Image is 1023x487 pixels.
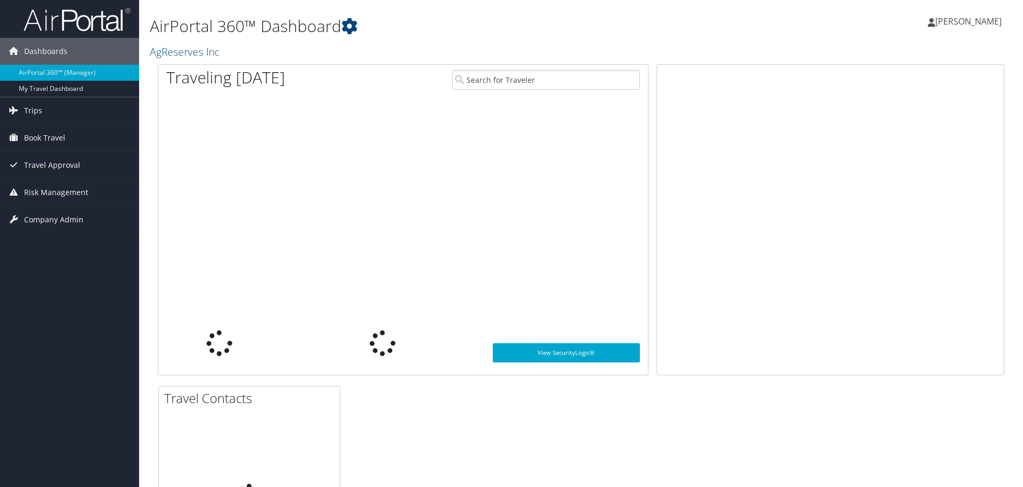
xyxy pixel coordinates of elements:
[24,97,42,124] span: Trips
[935,16,1002,27] span: [PERSON_NAME]
[24,38,67,65] span: Dashboards
[166,66,285,89] h1: Traveling [DATE]
[164,389,340,407] h2: Travel Contacts
[150,15,725,37] h1: AirPortal 360™ Dashboard
[24,125,65,151] span: Book Travel
[150,44,222,59] a: AgReserves Inc
[24,152,80,179] span: Travel Approval
[24,179,88,206] span: Risk Management
[24,7,131,32] img: airportal-logo.png
[928,5,1012,37] a: [PERSON_NAME]
[493,343,640,362] a: View SecurityLogic®
[452,70,640,90] input: Search for Traveler
[24,206,83,233] span: Company Admin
